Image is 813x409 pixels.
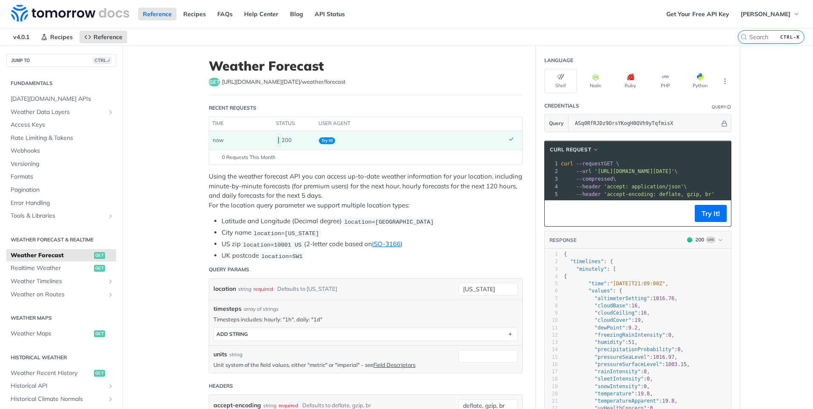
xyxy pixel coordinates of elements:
[11,251,92,260] span: Weather Forecast
[545,390,558,398] div: 20
[261,253,302,259] span: location=SW1
[94,252,105,259] span: get
[545,183,559,190] div: 4
[712,104,731,110] div: QueryInformation
[564,310,650,316] span: : ,
[6,119,116,131] a: Access Keys
[222,153,276,161] span: 0 Requests This Month
[319,137,335,144] span: Try It!
[564,376,653,382] span: : ,
[545,258,558,265] div: 2
[545,168,559,175] div: 2
[594,310,637,316] span: "cloudCeiling"
[6,393,116,406] a: Historical Climate NormalsShow subpages for Historical Climate Normals
[561,168,678,174] span: \
[222,239,523,249] li: US zip (2-letter code based on )
[561,161,619,167] span: GET \
[727,105,731,109] i: Information
[564,391,653,397] span: : ,
[662,8,734,20] a: Get Your Free API Key
[576,184,601,190] span: --header
[253,230,319,236] span: location=[US_STATE]
[644,369,647,375] span: 0
[641,310,647,316] span: 16
[11,369,92,378] span: Weather Recent History
[736,8,804,20] button: [PERSON_NAME]
[683,236,727,244] button: 200200Log
[628,339,634,345] span: 51
[570,258,603,264] span: "timelines"
[695,205,727,222] button: Try It!
[684,69,716,93] button: Python
[11,160,114,168] span: Versioning
[11,382,105,390] span: Historical API
[93,57,111,64] span: CTRL-/
[11,264,92,273] span: Realtime Weather
[571,115,720,132] input: apikey
[6,158,116,170] a: Versioning
[564,295,677,301] span: : ,
[545,398,558,405] div: 21
[6,249,116,262] a: Weather Forecastget
[11,134,114,142] span: Rate Limiting & Tokens
[213,315,518,323] p: Timesteps includes: hourly: "1h", daily: "1d"
[594,354,650,360] span: "pressureSeaLevel"
[741,10,790,18] span: [PERSON_NAME]
[6,54,116,67] button: JUMP TOCTRL-/
[316,117,505,131] th: user agent
[6,210,116,222] a: Tools & LibrariesShow subpages for Tools & Libraries
[6,236,116,244] h2: Weather Forecast & realtime
[107,383,114,389] button: Show subpages for Historical API
[209,78,220,86] span: get
[545,287,558,295] div: 6
[662,398,674,404] span: 19.8
[564,251,567,257] span: {
[209,382,233,390] div: Headers
[50,33,73,41] span: Recipes
[11,329,92,338] span: Weather Maps
[550,146,591,153] span: cURL Request
[545,302,558,310] div: 8
[576,191,601,197] span: --header
[94,265,105,272] span: get
[594,369,640,375] span: "rainIntensity"
[213,350,227,359] label: units
[594,398,659,404] span: "temperatureApparent"
[644,383,647,389] span: 0
[278,137,279,144] span: 200
[6,80,116,87] h2: Fundamentals
[273,117,316,131] th: status
[213,136,224,143] span: now
[6,288,116,301] a: Weather on RoutesShow subpages for Weather on Routes
[11,147,114,155] span: Webhooks
[564,347,684,352] span: : ,
[544,57,573,64] div: Language
[244,305,279,313] div: array of strings
[610,281,665,287] span: "[DATE]T21:09:00Z"
[36,31,77,43] a: Recipes
[576,161,604,167] span: --request
[561,176,616,182] span: \
[213,361,454,369] p: Unit system of the field values, either "metric" or "imperial" - see
[6,132,116,145] a: Rate Limiting & Tokens
[209,172,523,210] p: Using the weather forecast API you can access up-to-date weather information for your location, i...
[80,31,127,43] a: Reference
[222,228,523,238] li: City name
[209,117,273,131] th: time
[545,310,558,317] div: 9
[6,327,116,340] a: Weather Mapsget
[545,346,558,353] div: 14
[277,283,337,295] div: Defaults to [US_STATE]
[6,380,116,392] a: Historical APIShow subpages for Historical API
[209,58,523,74] h1: Weather Forecast
[6,184,116,196] a: Pagination
[564,325,641,331] span: : ,
[561,161,573,167] span: curl
[94,330,105,337] span: get
[614,69,647,93] button: Ruby
[9,31,34,43] span: v4.0.1
[706,236,716,243] span: Log
[94,33,122,41] span: Reference
[594,168,674,174] span: '[URL][DOMAIN_NAME][DATE]'
[107,109,114,116] button: Show subpages for Weather Data Layers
